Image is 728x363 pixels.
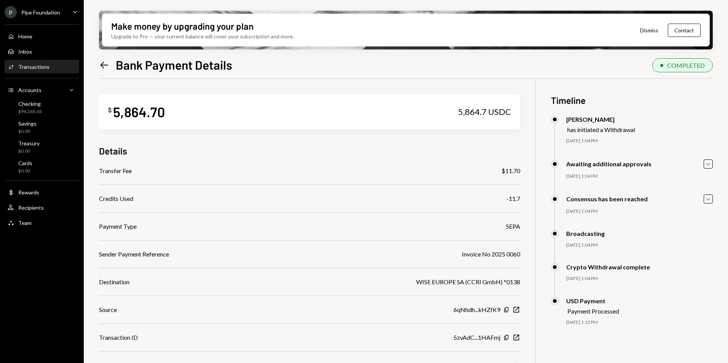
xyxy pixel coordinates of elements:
[5,138,79,156] a: Treasury$0.00
[18,33,32,40] div: Home
[5,216,79,229] a: Team
[5,29,79,43] a: Home
[566,275,713,282] div: [DATE] 1:04 PM
[566,195,648,202] div: Consensus has been reached
[5,201,79,214] a: Recipients
[551,94,713,107] h3: Timeline
[566,160,651,167] div: Awaiting additional approvals
[99,194,133,203] div: Credits Used
[18,48,32,55] div: Inbox
[99,333,138,342] div: Transaction ID
[18,128,37,135] div: $0.00
[18,108,42,115] div: $96,268.65
[5,6,17,18] div: P
[566,230,605,237] div: Broadcasting
[5,83,79,97] a: Accounts
[453,305,500,314] div: 6qNhdh...kHZfK9
[5,45,79,58] a: Inbox
[631,21,668,39] button: Dismiss
[5,185,79,199] a: Rewards
[111,20,254,32] div: Make money by upgrading your plan
[18,168,32,174] div: $0.00
[566,138,713,144] div: [DATE] 1:04 PM
[99,145,127,157] h3: Details
[113,103,165,120] div: 5,864.70
[99,250,169,259] div: Sender Payment Reference
[108,106,112,114] div: $
[566,173,713,180] div: [DATE] 1:04 PM
[5,60,79,73] a: Transactions
[18,148,40,154] div: $0.00
[111,32,294,40] div: Upgrade to Pro — your current balance will cover your subscription and more.
[5,118,79,136] a: Savings$0.00
[566,208,713,215] div: [DATE] 1:04 PM
[566,242,713,248] div: [DATE] 1:04 PM
[18,160,32,166] div: Cards
[18,87,42,93] div: Accounts
[566,116,635,123] div: [PERSON_NAME]
[18,140,40,146] div: Treasury
[99,222,137,231] div: Payment Type
[667,62,705,69] div: COMPLETED
[18,100,42,107] div: Checking
[99,305,117,314] div: Source
[5,98,79,116] a: Checking$96,268.65
[99,277,129,287] div: Destination
[462,250,520,259] div: Invoice No 2025 0060
[458,107,511,117] div: 5,864.7 USDC
[567,307,619,315] div: Payment Processed
[21,9,60,16] div: Pipe Foundation
[506,222,520,231] div: SEPA
[506,194,520,203] div: -11.7
[566,319,713,326] div: [DATE] 1:12 PM
[18,64,49,70] div: Transactions
[5,158,79,176] a: Cards$0.00
[566,263,650,271] div: Crypto Withdrawal complete
[99,166,132,175] div: Transfer Fee
[18,204,44,211] div: Recipients
[18,189,39,196] div: Rewards
[453,333,500,342] div: 5zvAdC...1HAFmj
[416,277,520,287] div: WISE EUROPE SA (CCRI GmbH) *0138
[18,220,32,226] div: Team
[18,120,37,127] div: Savings
[567,126,635,133] div: has initiated a Withdrawal
[501,166,520,175] div: $11.70
[566,297,619,304] div: USD Payment
[116,57,232,72] h1: Bank Payment Details
[668,24,701,37] button: Contact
